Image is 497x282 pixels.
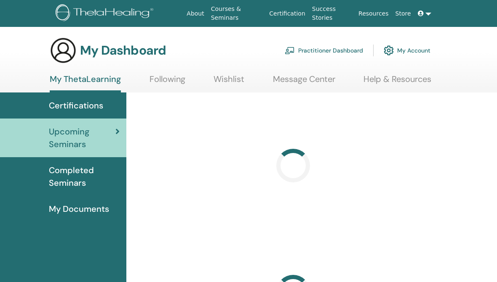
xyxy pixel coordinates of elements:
[309,1,355,26] a: Success Stories
[49,164,120,189] span: Completed Seminars
[273,74,335,90] a: Message Center
[49,125,115,150] span: Upcoming Seminars
[80,43,166,58] h3: My Dashboard
[50,37,77,64] img: generic-user-icon.jpg
[214,74,244,90] a: Wishlist
[50,74,121,92] a: My ThetaLearning
[384,41,430,60] a: My Account
[266,6,308,21] a: Certification
[285,47,295,54] img: chalkboard-teacher.svg
[355,6,392,21] a: Resources
[49,203,109,215] span: My Documents
[150,74,185,90] a: Following
[49,99,103,112] span: Certifications
[384,43,394,58] img: cog.svg
[363,74,431,90] a: Help & Resources
[285,41,363,60] a: Practitioner Dashboard
[56,4,156,23] img: logo.png
[183,6,207,21] a: About
[392,6,414,21] a: Store
[208,1,266,26] a: Courses & Seminars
